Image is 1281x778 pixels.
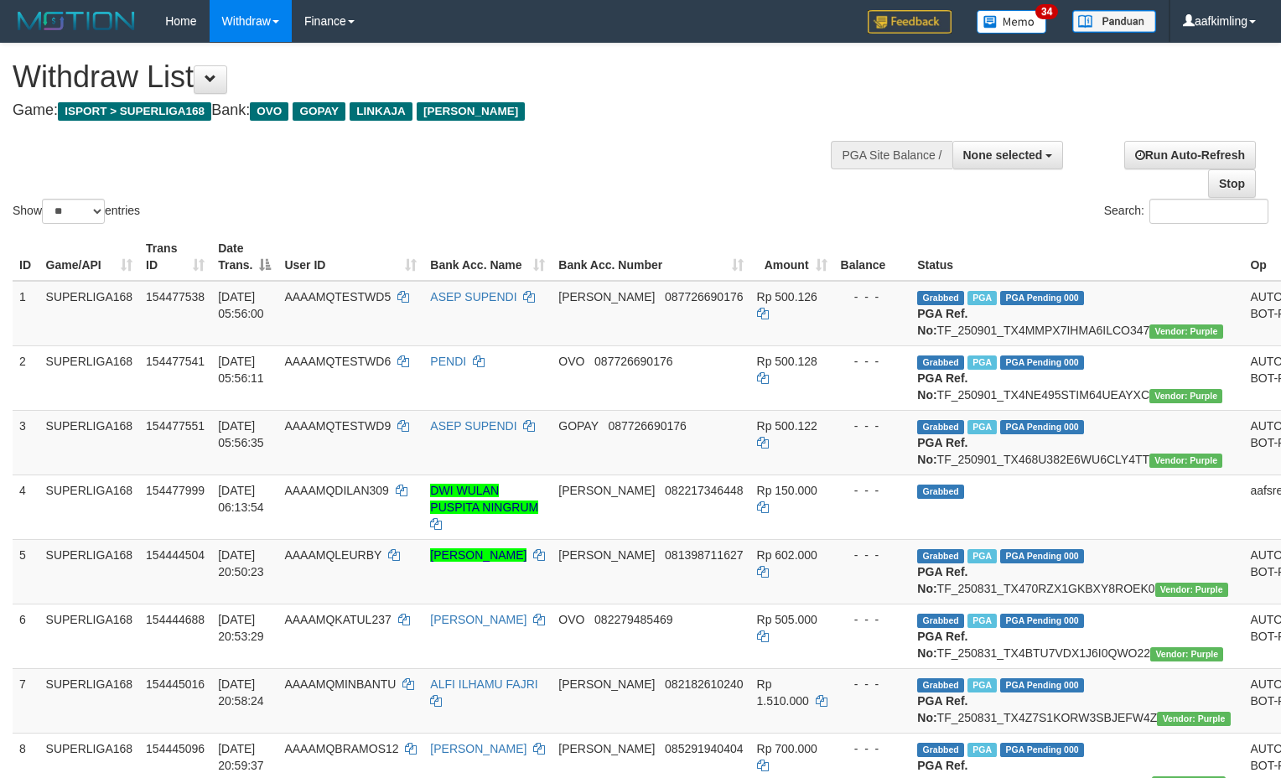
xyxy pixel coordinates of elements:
[757,484,817,497] span: Rp 150.000
[841,611,905,628] div: - - -
[218,742,264,772] span: [DATE] 20:59:37
[430,419,516,433] a: ASEP SUPENDI
[146,677,205,691] span: 154445016
[284,613,391,626] span: AAAAMQKATUL237
[967,614,997,628] span: Marked by aafsoycanthlai
[146,742,205,755] span: 154445096
[139,233,211,281] th: Trans ID: activate to sort column ascending
[917,485,964,499] span: Grabbed
[552,233,749,281] th: Bank Acc. Number: activate to sort column ascending
[967,743,997,757] span: Marked by aafheankoy
[834,233,911,281] th: Balance
[952,141,1064,169] button: None selected
[1000,678,1084,692] span: PGA Pending
[750,233,834,281] th: Amount: activate to sort column ascending
[430,677,537,691] a: ALFI ILHAMU FAJRI
[967,291,997,305] span: Marked by aafmaleo
[757,290,817,303] span: Rp 500.126
[757,677,809,708] span: Rp 1.510.000
[910,668,1243,733] td: TF_250831_TX4Z7S1KORW3SBJEFW4Z
[284,355,391,368] span: AAAAMQTESTWD6
[910,410,1243,475] td: TF_250901_TX468U382E6WU6CLY4TT
[1072,10,1156,33] img: panduan.png
[58,102,211,121] span: ISPORT > SUPERLIGA168
[39,281,140,346] td: SUPERLIGA168
[665,677,743,691] span: Copy 082182610240 to clipboard
[967,355,997,370] span: Marked by aafmaleo
[39,475,140,539] td: SUPERLIGA168
[558,355,584,368] span: OVO
[350,102,412,121] span: LINKAJA
[910,281,1243,346] td: TF_250901_TX4MMPX7IHMA6ILCO347
[13,199,140,224] label: Show entries
[13,8,140,34] img: MOTION_logo.png
[665,548,743,562] span: Copy 081398711627 to clipboard
[417,102,525,121] span: [PERSON_NAME]
[146,290,205,303] span: 154477538
[917,630,967,660] b: PGA Ref. No:
[1000,420,1084,434] span: PGA Pending
[1208,169,1256,198] a: Stop
[558,548,655,562] span: [PERSON_NAME]
[841,418,905,434] div: - - -
[13,539,39,604] td: 5
[917,678,964,692] span: Grabbed
[218,355,264,385] span: [DATE] 05:56:11
[39,410,140,475] td: SUPERLIGA168
[558,484,655,497] span: [PERSON_NAME]
[910,345,1243,410] td: TF_250901_TX4NE495STIM64UEAYXC
[218,290,264,320] span: [DATE] 05:56:00
[1149,199,1268,224] input: Search:
[42,199,105,224] select: Showentries
[277,233,423,281] th: User ID: activate to sort column ascending
[284,548,381,562] span: AAAAMQLEURBY
[1000,291,1084,305] span: PGA Pending
[218,548,264,578] span: [DATE] 20:50:23
[430,484,538,514] a: DWI WULAN PUSPITA NINGRUM
[917,291,964,305] span: Grabbed
[757,419,817,433] span: Rp 500.122
[146,548,205,562] span: 154444504
[430,613,526,626] a: [PERSON_NAME]
[1000,549,1084,563] span: PGA Pending
[558,613,584,626] span: OVO
[284,677,396,691] span: AAAAMQMINBANTU
[757,613,817,626] span: Rp 505.000
[910,604,1243,668] td: TF_250831_TX4BTU7VDX1J6I0QWO22
[757,548,817,562] span: Rp 602.000
[594,355,672,368] span: Copy 087726690176 to clipboard
[917,614,964,628] span: Grabbed
[13,604,39,668] td: 6
[39,668,140,733] td: SUPERLIGA168
[608,419,686,433] span: Copy 087726690176 to clipboard
[1000,355,1084,370] span: PGA Pending
[146,355,205,368] span: 154477541
[293,102,345,121] span: GOPAY
[977,10,1047,34] img: Button%20Memo.svg
[967,420,997,434] span: Marked by aafmaleo
[841,740,905,757] div: - - -
[39,539,140,604] td: SUPERLIGA168
[1155,583,1228,597] span: Vendor URL: https://trx4.1velocity.biz
[594,613,672,626] span: Copy 082279485469 to clipboard
[423,233,552,281] th: Bank Acc. Name: activate to sort column ascending
[146,613,205,626] span: 154444688
[13,281,39,346] td: 1
[967,678,997,692] span: Marked by aafheankoy
[430,355,466,368] a: PENDI
[917,565,967,595] b: PGA Ref. No:
[146,419,205,433] span: 154477551
[1157,712,1230,726] span: Vendor URL: https://trx4.1velocity.biz
[757,355,817,368] span: Rp 500.128
[1104,199,1268,224] label: Search:
[841,288,905,305] div: - - -
[841,547,905,563] div: - - -
[917,420,964,434] span: Grabbed
[558,677,655,691] span: [PERSON_NAME]
[910,539,1243,604] td: TF_250831_TX470RZX1GKBXY8ROEK0
[218,613,264,643] span: [DATE] 20:53:29
[831,141,952,169] div: PGA Site Balance /
[868,10,952,34] img: Feedback.jpg
[13,233,39,281] th: ID
[39,233,140,281] th: Game/API: activate to sort column ascending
